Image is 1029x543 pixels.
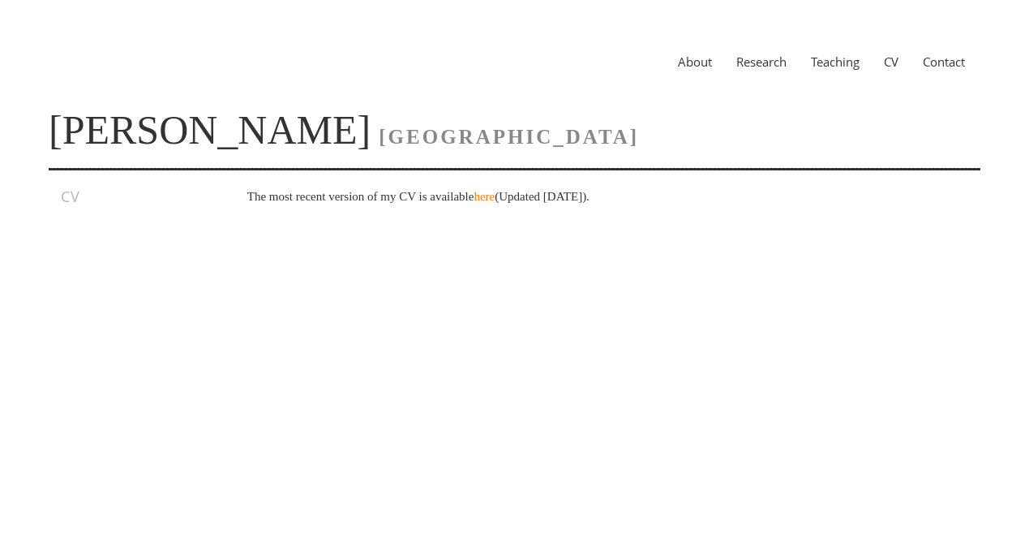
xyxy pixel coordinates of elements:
p: The most recent version of my CV is available (Updated [DATE]). [247,187,946,206]
a: Teaching [799,54,872,70]
h3: CV [61,187,200,206]
a: Research [724,54,799,70]
a: here [474,190,495,203]
a: About [666,54,724,70]
a: CV [872,54,911,70]
a: Contact [911,54,977,70]
a: [PERSON_NAME] [49,107,371,153]
span: [GEOGRAPHIC_DATA] [379,126,639,148]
